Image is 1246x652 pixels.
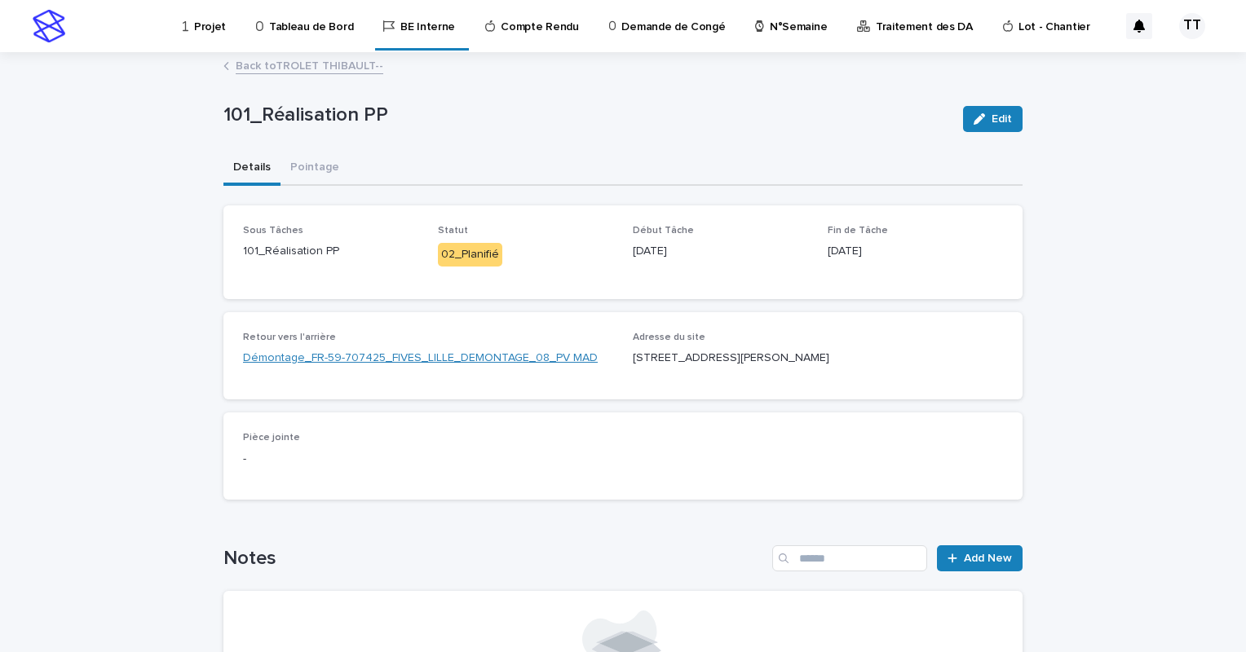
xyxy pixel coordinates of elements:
div: 02_Planifié [438,243,502,267]
span: Statut [438,226,468,236]
span: Retour vers l'arrière [243,333,336,342]
button: Pointage [281,152,349,186]
div: TT [1179,13,1205,39]
p: 101_Réalisation PP [243,243,418,260]
span: Pièce jointe [243,433,300,443]
h1: Notes [223,547,766,570]
a: Démontage_FR-59-707425_FIVES_LILLE_DEMONTAGE_08_PV MAD [243,350,598,367]
span: Edit [992,113,1012,125]
p: [STREET_ADDRESS][PERSON_NAME] [633,350,1003,367]
a: Add New [937,545,1023,571]
button: Details [223,152,281,186]
p: 101_Réalisation PP [223,104,950,127]
button: Edit [963,106,1023,132]
p: [DATE] [828,243,1003,260]
img: stacker-logo-s-only.png [33,10,65,42]
p: - [243,451,1003,468]
span: Add New [964,553,1012,564]
span: Sous Tâches [243,226,303,236]
span: Début Tâche [633,226,694,236]
span: Adresse du site [633,333,705,342]
input: Search [772,545,927,571]
span: Fin de Tâche [828,226,888,236]
a: Back toTROLET THIBAULT-- [236,55,383,74]
p: [DATE] [633,243,808,260]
